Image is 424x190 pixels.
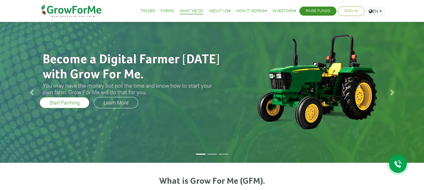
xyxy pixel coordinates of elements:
[94,97,138,108] a: Learn More
[40,97,89,108] a: Start Farming
[236,8,267,14] a: How it Works
[247,31,386,131] img: growforme image
[161,8,174,14] a: Farms
[344,8,358,14] a: Sign In
[43,52,222,82] h2: Become a Digital Farmer [DATE] with Grow For Me.
[272,8,296,14] a: Investors
[209,8,231,14] a: About Us
[180,8,203,14] a: What We Do
[366,6,385,16] a: EN
[43,82,222,95] h3: You may have the money but not the time and know how to start your own farm. Grow For Me will do ...
[44,176,381,187] h3: What is Grow For Me (GFM).
[306,8,330,14] a: Raise Funds
[140,8,155,14] a: Trades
